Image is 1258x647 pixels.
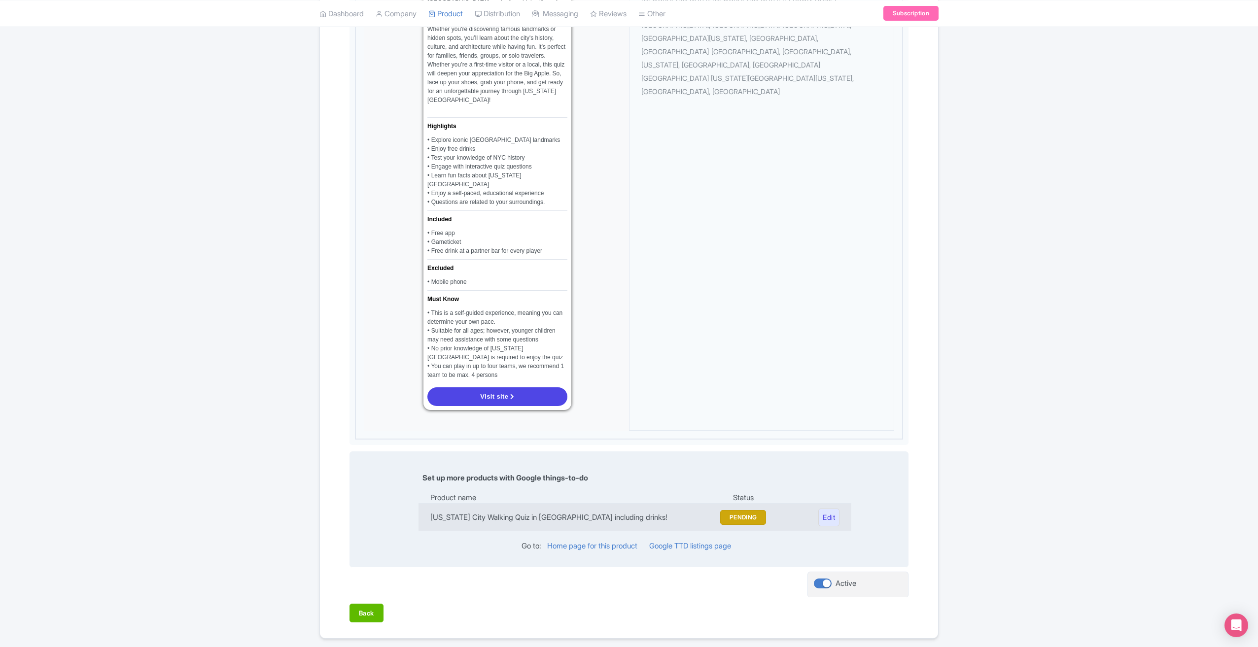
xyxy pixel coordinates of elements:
td: Product name [419,492,707,504]
div: Must Know [427,295,459,305]
button: PENDING [720,510,767,525]
div: • Enjoy a self-paced, educational experience [427,189,567,198]
div: • Questions are related to your surroundings. [427,198,567,206]
div: • Enjoy free drinks [427,144,567,153]
div: Included [427,215,452,225]
td: Status [707,492,779,504]
td: [US_STATE] City Walking Quiz in [GEOGRAPHIC_DATA] including drinks! [419,504,707,531]
div: Highlights [427,122,456,132]
div: • Free drink at a partner bar for every player [427,246,567,255]
div: • Explore iconic [GEOGRAPHIC_DATA] landmarks [427,136,567,144]
span: Set up more products with Google things-to-do [407,473,588,482]
div: Excluded [427,264,454,273]
div: • Mobile phone [427,277,567,286]
div: • Gameticket [427,238,567,246]
div: Active [836,578,856,589]
div: • Suitable for all ages; however, younger children may need assistance with some questions [427,326,567,344]
span: [GEOGRAPHIC_DATA] [US_STATE][GEOGRAPHIC_DATA][US_STATE], [GEOGRAPHIC_DATA], [GEOGRAPHIC_DATA] [641,74,854,96]
div: • Learn fun facts about [US_STATE][GEOGRAPHIC_DATA] [427,171,567,189]
a: Google TTD listings page [649,541,731,550]
div: • Test your knowledge of NYC history [427,153,567,162]
a: Home page for this product [547,541,637,550]
span: Visit site [480,393,508,400]
div: • This is a self-guided experience, meaning you can determine your own pace. [427,308,567,326]
div: • Engage with interactive quiz questions [427,162,567,171]
span: [GEOGRAPHIC_DATA], [GEOGRAPHIC_DATA][US_STATE], [GEOGRAPHIC_DATA], [GEOGRAPHIC_DATA] [641,21,851,56]
button: Back [349,604,384,622]
span: [GEOGRAPHIC_DATA], [GEOGRAPHIC_DATA], [US_STATE], [GEOGRAPHIC_DATA], [GEOGRAPHIC_DATA] [641,47,851,69]
div: • No prior knowledge of [US_STATE][GEOGRAPHIC_DATA] is required to enjoy the quiz [427,344,567,362]
div: • Free app [427,229,567,238]
a: Subscription [883,6,939,21]
div: Open Intercom Messenger [1224,613,1248,637]
a: Edit [818,509,839,527]
div: • You can play in up to four teams, we recommend 1 team to be max. 4 persons [427,362,567,379]
a: Visit site [427,387,567,406]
